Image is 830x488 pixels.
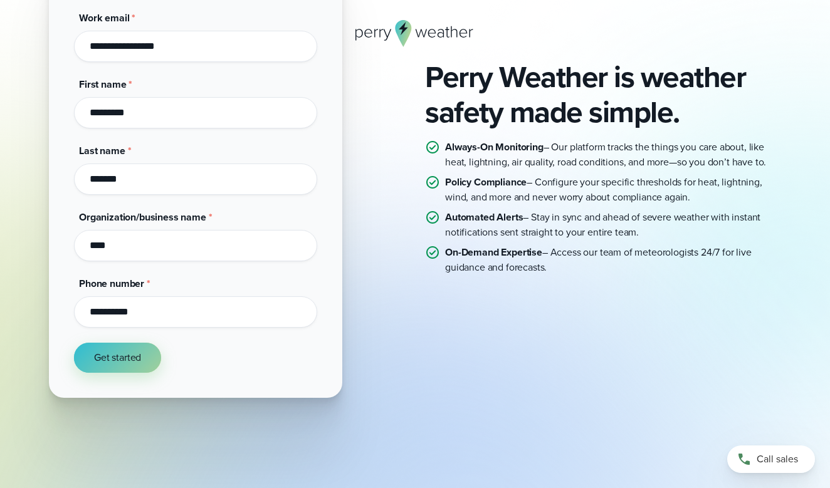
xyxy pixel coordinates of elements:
span: Organization/business name [79,210,206,224]
span: Phone number [79,276,144,291]
strong: Always-On Monitoring [445,140,544,154]
a: Call sales [727,445,815,473]
span: Last name [79,143,125,158]
span: Get started [94,350,141,365]
span: Call sales [757,452,798,467]
button: Get started [74,343,161,373]
span: Work email [79,11,129,25]
strong: Automated Alerts [445,210,523,224]
strong: Policy Compliance [445,175,527,189]
h2: Perry Weather is weather safety made simple. [425,60,781,130]
p: – Configure your specific thresholds for heat, lightning, wind, and more and never worry about co... [445,175,781,205]
p: – Stay in sync and ahead of severe weather with instant notifications sent straight to your entir... [445,210,781,240]
strong: On-Demand Expertise [445,245,542,259]
span: First name [79,77,126,91]
p: – Access our team of meteorologists 24/7 for live guidance and forecasts. [445,245,781,275]
p: – Our platform tracks the things you care about, like heat, lightning, air quality, road conditio... [445,140,781,170]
